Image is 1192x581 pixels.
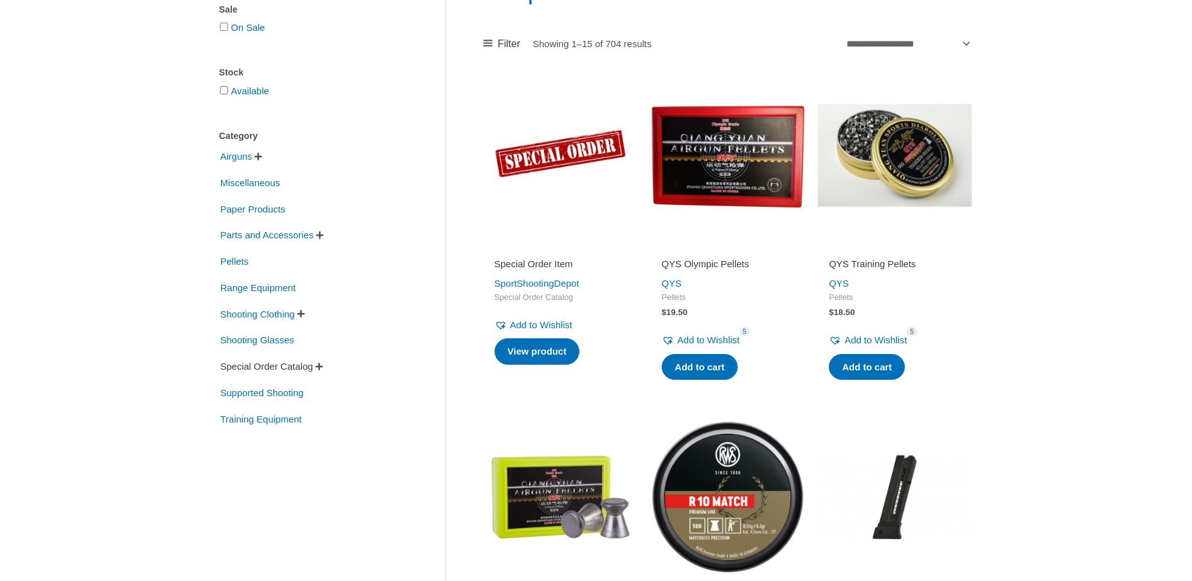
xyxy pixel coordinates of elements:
span: Paper Products [219,199,287,220]
div: Stock [219,64,407,82]
span: Special Order Catalog [219,356,315,377]
a: SportShootingDepot [495,278,579,289]
a: QYS [662,278,682,289]
iframe: Customer reviews powered by Trustpilot [829,240,961,255]
input: On Sale [220,23,228,31]
span: Airguns [219,146,254,167]
span: 5 [740,327,750,336]
img: QYS Match Pellets [483,419,638,574]
select: Shop order [842,33,973,54]
span: Pellets [662,292,794,303]
span: 5 [907,327,917,336]
span: Add to Wishlist [677,335,740,345]
iframe: Customer reviews powered by Trustpilot [662,240,794,255]
span: Add to Wishlist [845,335,907,345]
a: Special Order Catalog [219,360,315,371]
span: Training Equipment [219,409,303,430]
a: Available [231,86,270,96]
a: Range Equipment [219,282,297,292]
a: QYS Training Pellets [829,258,961,275]
span:  [315,362,323,371]
a: Add to cart: “QYS Olympic Pellets” [662,354,738,380]
a: Add to Wishlist [662,331,740,349]
span:  [297,309,305,318]
a: Add to cart: “QYS Training Pellets” [829,354,905,380]
a: Filter [483,35,520,53]
img: QYS Olympic Pellets [650,78,805,233]
a: Airguns [219,150,254,161]
span: Shooting Glasses [219,329,296,351]
a: Parts and Accessories [219,229,315,240]
span: Pellets [829,292,961,303]
a: Training Equipment [219,412,303,423]
span: Supported Shooting [219,382,305,404]
span: Pellets [219,251,250,272]
span: $ [662,307,667,317]
span: Filter [498,35,520,53]
a: On Sale [231,22,265,33]
span: Add to Wishlist [510,319,572,330]
a: QYS [829,278,849,289]
bdi: 18.50 [829,307,855,317]
h2: Special Order Item [495,258,626,270]
bdi: 19.50 [662,307,687,317]
img: Special Order Item [483,78,638,233]
h2: QYS Olympic Pellets [662,258,794,270]
a: Special Order Item [495,258,626,275]
img: RWS R10 Match [650,419,805,574]
a: Add to Wishlist [829,331,907,349]
a: Supported Shooting [219,387,305,397]
a: Shooting Glasses [219,334,296,345]
div: Category [219,127,407,145]
span: Range Equipment [219,277,297,299]
span: $ [829,307,834,317]
span: Parts and Accessories [219,224,315,246]
a: Read more about “Special Order Item” [495,338,580,365]
span:  [254,152,262,161]
input: Available [220,86,228,94]
span: Special Order Catalog [495,292,626,303]
a: Miscellaneous [219,177,282,187]
a: Add to Wishlist [495,316,572,334]
img: QYS Training Pellets [817,78,972,233]
p: Showing 1–15 of 704 results [533,39,652,48]
span: Miscellaneous [219,172,282,194]
h2: QYS Training Pellets [829,258,961,270]
iframe: Customer reviews powered by Trustpilot [495,240,626,255]
span:  [316,231,324,240]
a: Paper Products [219,202,287,213]
a: QYS Olympic Pellets [662,258,794,275]
span: Shooting Clothing [219,304,296,325]
div: Sale [219,1,407,19]
img: X-Esse 10 Shot Magazine [817,419,972,574]
a: Pellets [219,255,250,266]
a: Shooting Clothing [219,307,296,318]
